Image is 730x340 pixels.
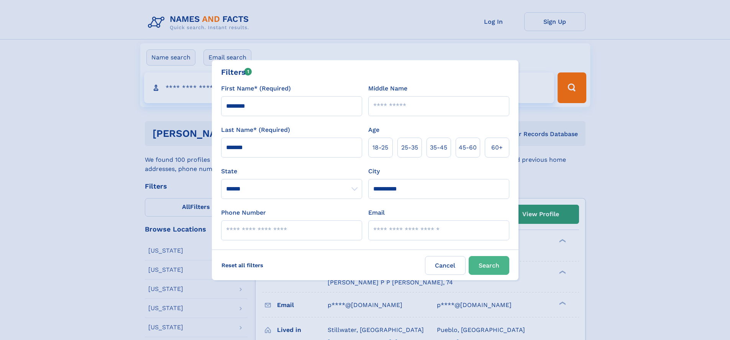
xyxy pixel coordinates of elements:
label: City [368,167,380,176]
span: 60+ [491,143,503,152]
label: Middle Name [368,84,407,93]
div: Filters [221,66,252,78]
label: Email [368,208,385,217]
button: Search [469,256,509,275]
span: 25‑35 [401,143,418,152]
label: Reset all filters [217,256,268,274]
label: Age [368,125,379,135]
label: State [221,167,362,176]
span: 35‑45 [430,143,447,152]
label: Phone Number [221,208,266,217]
label: Last Name* (Required) [221,125,290,135]
label: First Name* (Required) [221,84,291,93]
label: Cancel [425,256,466,275]
span: 18‑25 [372,143,388,152]
span: 45‑60 [459,143,477,152]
